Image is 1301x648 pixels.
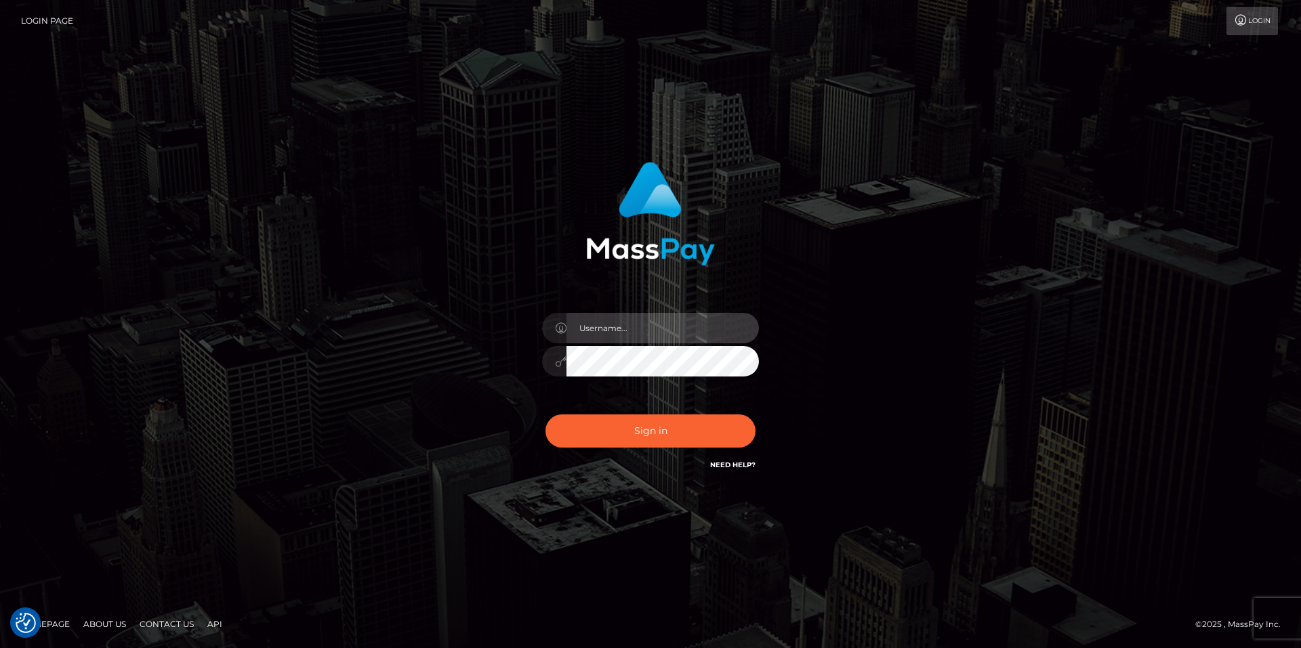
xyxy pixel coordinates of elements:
[16,613,36,633] button: Consent Preferences
[134,613,199,634] a: Contact Us
[545,414,756,448] button: Sign in
[202,613,228,634] a: API
[586,162,715,265] img: MassPay Login
[16,613,36,633] img: Revisit consent button
[21,7,73,35] a: Login Page
[15,613,75,634] a: Homepage
[78,613,131,634] a: About Us
[1226,7,1278,35] a: Login
[1195,617,1291,632] div: © 2025 , MassPay Inc.
[566,313,759,343] input: Username...
[710,460,756,469] a: Need Help?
